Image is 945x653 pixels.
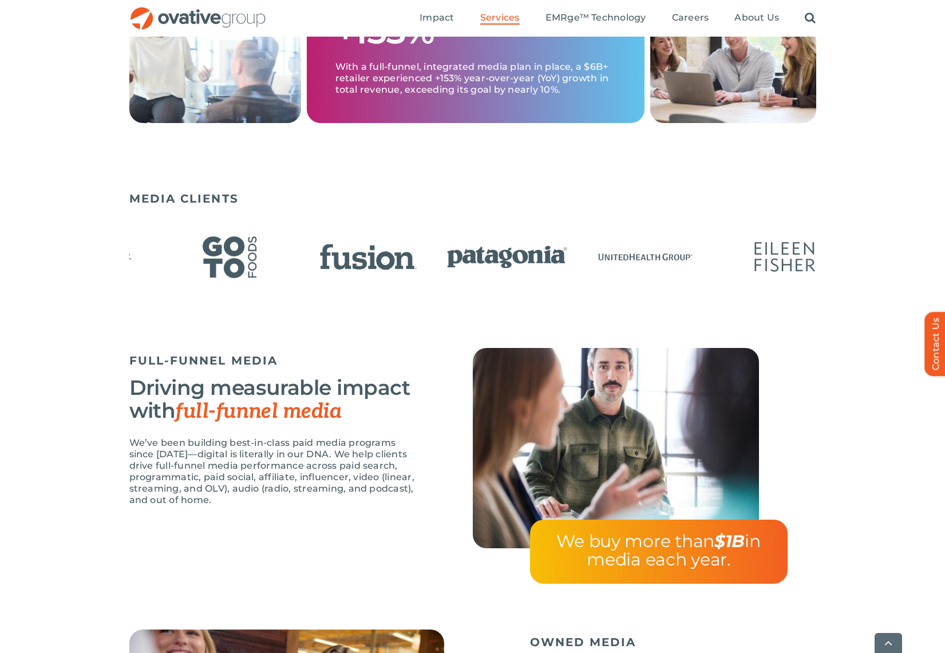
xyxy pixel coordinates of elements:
[129,192,816,205] h5: MEDIA CLIENTS
[805,12,816,25] a: Search
[129,354,416,367] h5: FULL-FUNNEL MEDIA
[556,531,760,570] span: We buy more than in media each year.
[129,437,416,506] p: We’ve been building best-in-class paid media programs since [DATE]—digital is literally in our DN...
[530,635,816,649] h5: OWNED MEDIA
[335,50,616,96] p: With a full-funnel, integrated media plan in place, a $6B+ retailer experienced +153% year-over-y...
[420,12,454,23] span: Impact
[473,348,759,548] img: Media – Paid
[545,12,646,25] a: EMRge™ Technology
[441,230,573,286] div: 21 / 23
[734,12,779,25] a: About Us
[129,6,267,17] a: OG_Full_horizontal_RGB
[129,376,416,423] h3: Driving measurable impact with
[175,399,341,424] span: full-funnel media
[480,12,520,23] span: Services
[580,230,712,286] div: 22 / 23
[714,531,745,552] strong: $1B
[719,230,851,286] div: 23 / 23
[164,230,295,286] div: 19 / 23
[672,12,709,25] a: Careers
[672,12,709,23] span: Careers
[734,12,779,23] span: About Us
[480,12,520,25] a: Services
[303,230,434,286] div: 20 / 23
[420,12,454,25] a: Impact
[545,12,646,23] span: EMRge™ Technology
